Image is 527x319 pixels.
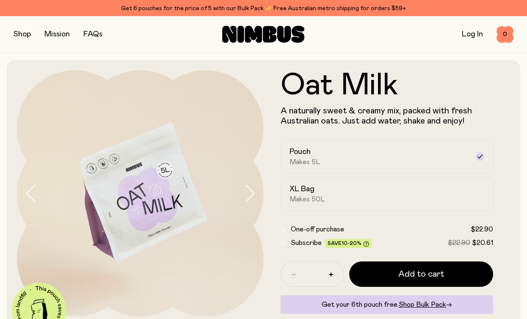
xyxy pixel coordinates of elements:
span: Save [328,241,369,247]
span: $22.90 [448,239,470,246]
span: 10-20% [342,241,361,246]
span: One-off purchase [291,226,344,233]
span: Makes 5L [290,158,320,166]
div: Get 6 pouches for the price of 5 with our Bulk Pack ✨ Free Australian metro shipping for orders $59+ [14,3,513,14]
button: Add to cart [349,261,494,287]
span: Makes 50L [290,195,325,203]
div: Get your 6th pouch free. [281,295,494,314]
span: Subscribe [291,239,322,246]
a: FAQs [83,30,102,38]
a: Log In [462,30,483,38]
a: Shop Bulk Pack→ [399,301,452,308]
span: Shop Bulk Pack [399,301,446,308]
a: Mission [44,30,70,38]
h2: XL Bag [290,184,315,194]
span: Add to cart [398,268,444,280]
button: 0 [497,26,513,43]
p: A naturally sweet & creamy mix, packed with fresh Australian oats. Just add water, shake and enjoy! [281,106,494,126]
span: $20.61 [472,239,493,246]
h2: Pouch [290,147,311,157]
h1: Oat Milk [281,70,494,101]
span: $22.90 [471,226,493,233]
